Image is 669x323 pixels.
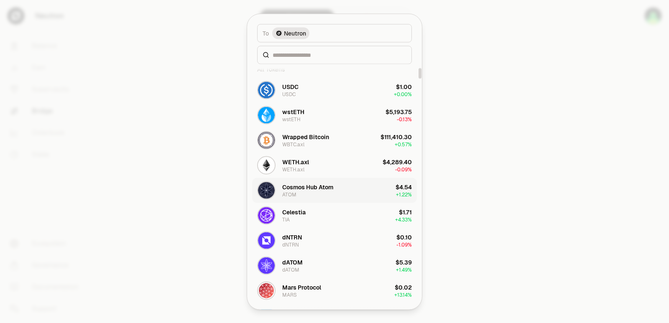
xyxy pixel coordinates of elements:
button: ToNeutron LogoNeutron [257,24,412,42]
span: + 0.57% [395,141,412,148]
button: dNTRN LogodNTRNdNTRN$0.10-1.09% [252,228,417,253]
span: Neutron [284,29,306,37]
div: wstETH [282,107,304,116]
button: WETH.axl LogoWETH.axlWETH.axl$4,289.40-0.09% [252,153,417,178]
span: To [263,29,269,37]
div: $4.54 [396,183,412,191]
button: WBTC.axl LogoWrapped BitcoinWBTC.axl$111,410.30+0.57% [252,127,417,153]
span: + 4.33% [395,216,412,223]
div: Mars Protocol [282,283,321,291]
div: $0.10 [396,233,412,241]
div: All Tokens [252,61,417,77]
div: MARS [282,291,297,298]
div: $1.71 [399,208,412,216]
span: -1.09% [396,241,412,248]
div: dNTRN [282,233,302,241]
div: Wrapped Bitcoin [282,132,329,141]
div: $5,193.75 [386,107,412,116]
div: $5.39 [396,258,412,266]
img: WETH.axl Logo [258,157,275,173]
span: -0.09% [395,166,412,173]
img: MARS Logo [258,282,275,299]
div: TIA [282,216,290,223]
span: -0.13% [397,116,412,122]
button: ATOM LogoCosmos Hub AtomATOM$4.54+1.22% [252,178,417,203]
div: USDC [282,91,296,97]
div: wstETH [282,116,301,122]
img: Neutron Logo [276,31,281,36]
div: $1.00 [396,82,412,91]
img: WBTC.axl Logo [258,132,275,148]
div: dNTRN [282,241,299,248]
div: dATOM [282,258,303,266]
div: WBTC.axl [282,141,304,148]
img: TIA Logo [258,207,275,224]
div: dATOM [282,266,299,273]
button: USDC LogoUSDCUSDC$1.00+0.00% [252,77,417,102]
span: + 0.00% [394,91,412,97]
div: Cosmos Hub Atom [282,183,333,191]
div: $111,410.30 [380,132,412,141]
img: USDC Logo [258,81,275,98]
div: USDC [282,82,299,91]
div: Celestia [282,208,306,216]
img: dATOM Logo [258,257,275,274]
img: ATOM Logo [258,182,275,198]
div: WETH.axl [282,158,309,166]
div: $0.00 [394,308,412,316]
div: WETH.axl [282,166,304,173]
button: dATOM LogodATOMdATOM$5.39+1.49% [252,253,417,278]
button: wstETH LogowstETHwstETH$5,193.75-0.13% [252,102,417,127]
div: $4,289.40 [383,158,412,166]
span: + 13.14% [394,291,412,298]
button: TIA LogoCelestiaTIA$1.71+4.33% [252,203,417,228]
div: ATOM [282,191,296,198]
img: wstETH Logo [258,107,275,123]
div: Astroport token [282,308,327,316]
span: + 1.49% [396,266,412,273]
img: dNTRN Logo [258,232,275,249]
button: MARS LogoMars ProtocolMARS$0.02+13.14% [252,278,417,303]
div: $0.02 [395,283,412,291]
span: + 1.22% [396,191,412,198]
